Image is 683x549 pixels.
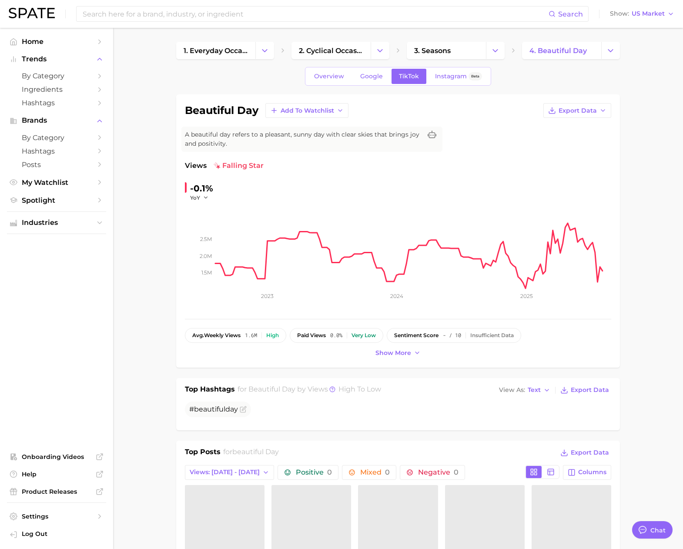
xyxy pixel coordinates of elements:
a: Spotlight [7,194,106,207]
button: Export Data [558,447,611,459]
span: 3. seasons [414,47,451,55]
span: by Category [22,134,91,142]
span: My Watchlist [22,178,91,187]
span: falling star [214,161,264,171]
tspan: 1.5m [201,269,212,276]
a: Ingredients [7,83,106,96]
span: View As [499,388,525,392]
span: Export Data [559,107,597,114]
span: Google [360,73,383,80]
a: 1. everyday occasions [176,42,255,59]
h2: for by Views [238,384,381,396]
span: day [225,405,238,413]
a: Settings [7,510,106,523]
a: InstagramBeta [428,69,489,84]
span: Hashtags [22,99,91,107]
span: YoY [190,194,200,201]
span: Trends [22,55,91,63]
span: TikTok [399,73,419,80]
span: Instagram [435,73,467,80]
a: by Category [7,131,106,144]
button: Views: [DATE] - [DATE] [185,465,274,480]
button: Change Category [601,42,620,59]
span: 0.0% [330,332,342,338]
button: Add to Watchlist [265,103,348,118]
input: Search here for a brand, industry, or ingredient [82,7,549,21]
button: YoY [190,194,209,201]
span: Settings [22,512,91,520]
span: Columns [578,469,606,476]
h1: Top Posts [185,447,221,460]
div: Very low [352,332,376,338]
span: Home [22,37,91,46]
button: ShowUS Market [608,8,676,20]
span: beautiful [194,405,225,413]
span: Views [185,161,207,171]
tspan: 2.0m [200,252,212,259]
span: A beautiful day refers to a pleasant, sunny day with clear skies that brings joy and positivity. [185,130,422,148]
a: Posts [7,158,106,171]
span: beautiful day [248,385,295,393]
button: Brands [7,114,106,127]
a: 2. cyclical occasions [291,42,371,59]
span: sentiment score [394,332,439,338]
span: 2. cyclical occasions [299,47,363,55]
abbr: average [192,332,204,338]
span: Negative [418,469,459,476]
button: Export Data [543,103,611,118]
span: Views: [DATE] - [DATE] [190,469,260,476]
button: Change Category [371,42,389,59]
span: Ingredients [22,85,91,94]
h1: Top Hashtags [185,384,235,396]
span: 0 [385,468,390,476]
a: Log out. Currently logged in with e-mail yumi.toki@spate.nyc. [7,527,106,542]
span: Onboarding Videos [22,453,91,461]
div: Insufficient Data [470,332,514,338]
tspan: 2024 [390,293,403,299]
span: Export Data [571,449,609,456]
span: - / 10 [443,332,461,338]
a: Home [7,35,106,48]
button: Trends [7,53,106,66]
button: Export Data [558,384,611,396]
a: Hashtags [7,96,106,110]
div: -0.1% [190,181,214,195]
span: # [189,405,238,413]
tspan: 2023 [261,293,274,299]
button: sentiment score- / 10Insufficient Data [387,328,521,343]
span: Mixed [360,469,390,476]
a: Hashtags [7,144,106,158]
span: Show more [375,349,411,357]
a: Google [353,69,390,84]
span: Hashtags [22,147,91,155]
span: Beta [471,73,479,80]
button: paid views0.0%Very low [290,328,383,343]
span: paid views [297,332,326,338]
a: My Watchlist [7,176,106,189]
a: Help [7,468,106,481]
span: Posts [22,161,91,169]
span: US Market [632,11,665,16]
span: Industries [22,219,91,227]
span: 4. beautiful day [529,47,587,55]
button: Columns [563,465,611,480]
span: Show [610,11,629,16]
div: High [266,332,279,338]
span: weekly views [192,332,241,338]
a: TikTok [392,69,426,84]
tspan: 2.5m [200,236,212,242]
span: Text [528,388,541,392]
span: high to low [338,385,381,393]
span: by Category [22,72,91,80]
button: Change Category [486,42,505,59]
button: Flag as miscategorized or irrelevant [240,406,247,413]
h1: beautiful day [185,105,258,116]
span: Add to Watchlist [281,107,334,114]
a: 3. seasons [407,42,486,59]
button: avg.weekly views1.6mHigh [185,328,286,343]
a: Overview [307,69,352,84]
span: Search [558,10,583,18]
button: Show more [373,347,423,359]
a: Onboarding Videos [7,450,106,463]
a: Product Releases [7,485,106,498]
